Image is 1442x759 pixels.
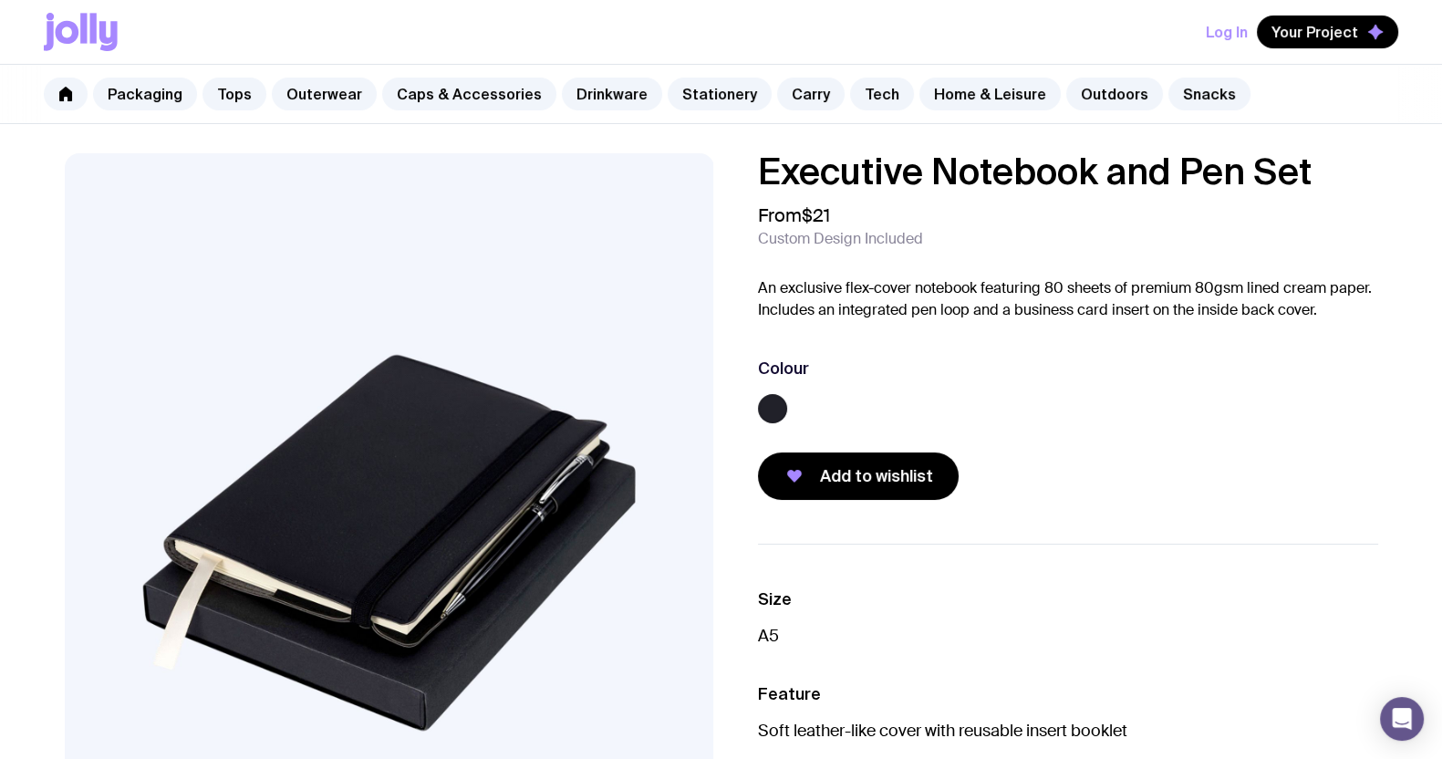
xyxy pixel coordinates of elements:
[802,203,830,227] span: $21
[272,78,377,110] a: Outerwear
[820,465,933,487] span: Add to wishlist
[758,277,1378,321] p: An exclusive flex-cover notebook featuring 80 sheets of premium 80gsm lined cream paper. Includes...
[777,78,845,110] a: Carry
[758,588,1378,610] h3: Size
[758,204,830,226] span: From
[758,230,923,248] span: Custom Design Included
[1271,23,1358,41] span: Your Project
[1066,78,1163,110] a: Outdoors
[202,78,266,110] a: Tops
[1257,16,1398,48] button: Your Project
[1168,78,1250,110] a: Snacks
[758,720,1378,742] p: Soft leather-like cover with reusable insert booklet
[758,358,809,379] h3: Colour
[562,78,662,110] a: Drinkware
[850,78,914,110] a: Tech
[668,78,772,110] a: Stationery
[758,625,1378,647] p: A5
[758,452,959,500] button: Add to wishlist
[919,78,1061,110] a: Home & Leisure
[758,683,1378,705] h3: Feature
[758,153,1378,190] h1: Executive Notebook and Pen Set
[382,78,556,110] a: Caps & Accessories
[1380,697,1424,741] div: Open Intercom Messenger
[1206,16,1248,48] button: Log In
[93,78,197,110] a: Packaging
